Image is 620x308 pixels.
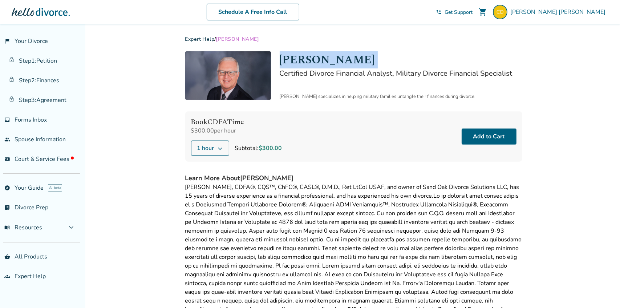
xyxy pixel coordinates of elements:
span: phone_in_talk [436,9,442,15]
span: groups [4,273,10,279]
span: shopping_basket [4,254,10,260]
h4: Learn More About [PERSON_NAME] [185,173,522,183]
span: universal_currency_alt [4,156,10,162]
span: Get Support [445,9,473,16]
button: Add to Cart [462,129,516,145]
div: / [185,36,522,43]
img: David Smith [185,51,271,100]
span: [PERSON_NAME] [216,36,259,43]
span: [PERSON_NAME] [PERSON_NAME] [510,8,608,16]
span: people [4,137,10,142]
iframe: Chat Widget [584,273,620,308]
span: expand_more [67,223,76,232]
span: Court & Service Fees [15,155,74,163]
span: 1 hour [197,144,214,153]
span: $300.00 [259,144,282,152]
div: [PERSON_NAME] specializes in helping military families untangle their finances during divorce. [280,93,522,100]
span: list_alt_check [4,205,10,210]
span: shopping_cart [478,8,487,16]
h1: [PERSON_NAME] [280,51,522,68]
span: AI beta [48,184,62,191]
h4: Book CDFA Time [191,117,282,127]
a: Schedule A Free Info Call [207,4,299,20]
span: Resources [4,224,42,232]
h2: Certified Divorce Financial Analyst, Military Divorce Financial Specialist [280,68,522,78]
span: flag_2 [4,38,10,44]
span: inbox [4,117,10,123]
span: explore [4,185,10,191]
button: 1 hour [191,141,229,156]
a: Expert Help [185,36,215,43]
span: [PERSON_NAME], CDFA®, CQS™, ChFC®, CASL®, D.M.D., Ret LtCol USAF, and owner of Sand Oak Divorce S... [185,183,519,200]
div: $300.00 per hour [191,127,282,135]
span: Forms Inbox [15,116,47,124]
div: Subtotal: [235,144,282,153]
img: charbrown107@gmail.com [493,5,507,19]
a: phone_in_talkGet Support [436,9,473,16]
span: menu_book [4,225,10,230]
